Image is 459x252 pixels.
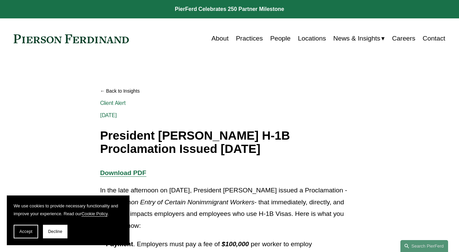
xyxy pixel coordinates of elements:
a: Download PDF [100,169,147,176]
a: folder dropdown [333,32,385,45]
p: In the late afternoon on [DATE], President [PERSON_NAME] issued a Proclamation - Restriction - th... [100,185,359,232]
span: News & Insights [333,33,380,45]
button: Accept [14,225,38,238]
a: Contact [423,32,445,45]
h1: President [PERSON_NAME] H-1B Proclamation Issued [DATE] [100,129,359,155]
span: [DATE] [100,112,117,119]
em: on Entry of Certain Nonimmigrant Workers [131,199,254,206]
a: Cookie Policy [81,211,107,216]
em: $100,000 [221,240,249,248]
a: Client Alert [100,100,126,106]
span: Accept [19,229,32,234]
a: People [270,32,291,45]
a: Locations [298,32,326,45]
p: We use cookies to provide necessary functionality and improve your experience. Read our . [14,202,123,218]
a: About [212,32,229,45]
a: Search this site [400,240,448,252]
a: Careers [392,32,415,45]
section: Cookie banner [7,195,129,245]
a: Back to Insights [100,85,359,97]
strong: Payment [106,240,133,248]
a: Practices [236,32,263,45]
span: Decline [48,229,62,234]
button: Decline [43,225,67,238]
